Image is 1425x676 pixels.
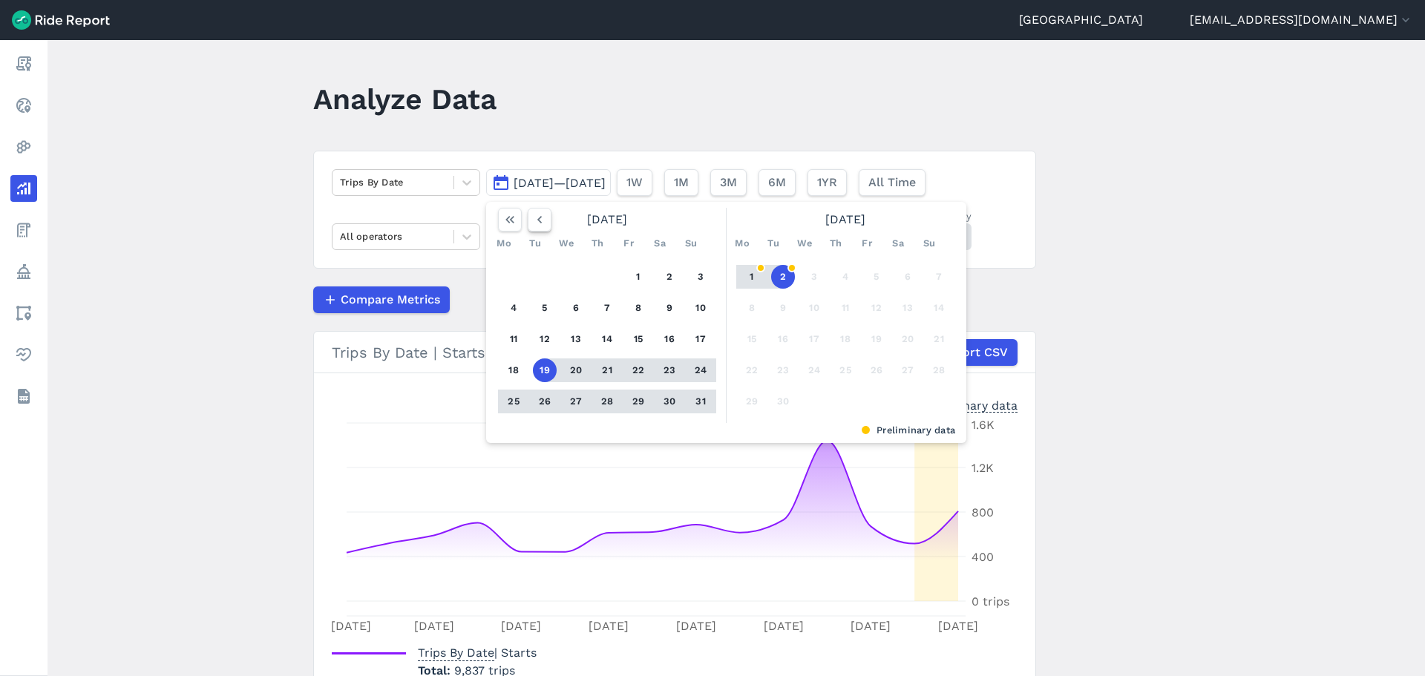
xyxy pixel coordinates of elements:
[595,296,619,320] button: 7
[486,169,611,196] button: [DATE]—[DATE]
[514,176,606,190] span: [DATE]—[DATE]
[855,232,879,255] div: Fr
[824,232,848,255] div: Th
[674,174,689,191] span: 1M
[720,174,737,191] span: 3M
[564,327,588,351] button: 13
[10,341,37,368] a: Health
[868,174,916,191] span: All Time
[676,619,716,633] tspan: [DATE]
[554,232,578,255] div: We
[10,300,37,326] a: Areas
[533,296,557,320] button: 5
[768,174,786,191] span: 6M
[710,169,747,196] button: 3M
[492,208,722,232] div: [DATE]
[771,327,795,351] button: 16
[502,358,525,382] button: 18
[664,169,698,196] button: 1M
[658,390,681,413] button: 30
[793,232,816,255] div: We
[927,358,951,382] button: 28
[533,358,557,382] button: 19
[886,232,910,255] div: Sa
[492,232,516,255] div: Mo
[658,265,681,289] button: 2
[859,169,926,196] button: All Time
[658,358,681,382] button: 23
[689,358,712,382] button: 24
[761,232,785,255] div: Tu
[626,296,650,320] button: 8
[740,327,764,351] button: 15
[689,265,712,289] button: 3
[764,619,804,633] tspan: [DATE]
[807,169,847,196] button: 1YR
[626,174,643,191] span: 1W
[941,344,1008,361] span: Export CSV
[896,327,920,351] button: 20
[332,339,1018,366] div: Trips By Date | Starts
[595,390,619,413] button: 28
[617,169,652,196] button: 1W
[418,646,537,660] span: | Starts
[923,397,1018,413] div: Preliminary data
[10,50,37,77] a: Report
[595,327,619,351] button: 14
[865,296,888,320] button: 12
[564,358,588,382] button: 20
[865,265,888,289] button: 5
[689,390,712,413] button: 31
[533,390,557,413] button: 26
[626,358,650,382] button: 22
[927,296,951,320] button: 14
[564,390,588,413] button: 27
[313,79,497,119] h1: Analyze Data
[730,232,754,255] div: Mo
[341,291,440,309] span: Compare Metrics
[414,619,454,633] tspan: [DATE]
[1019,11,1143,29] a: [GEOGRAPHIC_DATA]
[10,383,37,410] a: Datasets
[564,296,588,320] button: 6
[865,327,888,351] button: 19
[896,358,920,382] button: 27
[679,232,703,255] div: Su
[502,327,525,351] button: 11
[10,134,37,160] a: Heatmaps
[802,327,826,351] button: 17
[833,358,857,382] button: 25
[730,208,960,232] div: [DATE]
[658,296,681,320] button: 9
[533,327,557,351] button: 12
[771,358,795,382] button: 23
[771,390,795,413] button: 30
[771,296,795,320] button: 9
[626,327,650,351] button: 15
[802,358,826,382] button: 24
[802,265,826,289] button: 3
[626,265,650,289] button: 1
[502,390,525,413] button: 25
[802,296,826,320] button: 10
[833,327,857,351] button: 18
[759,169,796,196] button: 6M
[10,92,37,119] a: Realtime
[833,296,857,320] button: 11
[10,217,37,243] a: Fees
[740,390,764,413] button: 29
[740,265,764,289] button: 1
[972,594,1009,608] tspan: 0 trips
[331,619,371,633] tspan: [DATE]
[589,619,629,633] tspan: [DATE]
[418,641,494,661] span: Trips By Date
[817,174,837,191] span: 1YR
[896,265,920,289] button: 6
[865,358,888,382] button: 26
[972,550,994,564] tspan: 400
[851,619,891,633] tspan: [DATE]
[658,327,681,351] button: 16
[896,296,920,320] button: 13
[595,358,619,382] button: 21
[523,232,547,255] div: Tu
